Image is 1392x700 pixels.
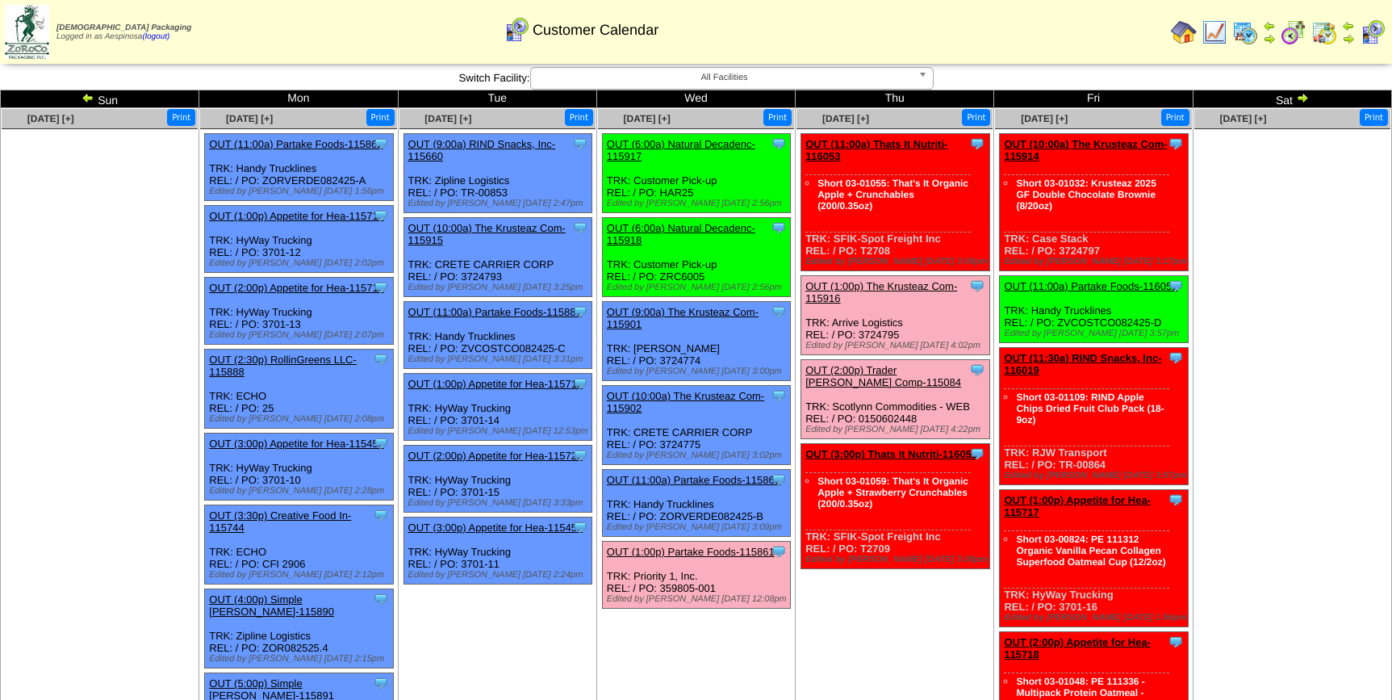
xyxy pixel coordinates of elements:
div: Edited by [PERSON_NAME] [DATE] 2:56pm [607,283,791,292]
a: [DATE] [+] [822,113,869,124]
img: Tooltip [771,388,787,404]
img: arrowleft.gif [1342,19,1355,32]
div: Edited by [PERSON_NAME] [DATE] 2:47pm [408,199,592,208]
a: OUT (10:00a) The Krusteaz Com-115902 [607,390,764,414]
img: Tooltip [373,279,389,296]
a: OUT (6:00a) Natural Decadenc-115918 [607,222,755,246]
a: OUT (11:00a) Thats It Nutriti-116053 [805,138,947,162]
img: calendarcustomer.gif [1360,19,1386,45]
img: Tooltip [969,362,985,378]
a: OUT (10:00a) The Krusteaz Com-115915 [408,222,566,246]
img: Tooltip [373,351,389,367]
a: OUT (9:00a) RIND Snacks, Inc-115660 [408,138,556,162]
a: [DATE] [+] [424,113,471,124]
img: Tooltip [969,136,985,152]
img: calendarprod.gif [1232,19,1258,45]
div: Edited by [PERSON_NAME] [DATE] 1:56pm [1004,613,1188,622]
div: Edited by [PERSON_NAME] [DATE] 3:25pm [408,283,592,292]
img: Tooltip [771,136,787,152]
div: TRK: Case Stack REL: / PO: 3724797 [1000,134,1189,271]
span: [DATE] [+] [624,113,671,124]
div: TRK: Handy Trucklines REL: / PO: ZVCOSTCO082425-D [1000,276,1189,343]
a: [DATE] [+] [27,113,74,124]
div: TRK: Zipline Logistics REL: / PO: ZOR082525.4 [205,589,394,669]
div: TRK: Customer Pick-up REL: / PO: HAR25 [602,134,791,213]
button: Print [962,109,990,126]
td: Sat [1193,90,1391,108]
img: Tooltip [1168,350,1184,366]
a: [DATE] [+] [1219,113,1266,124]
a: [DATE] [+] [1021,113,1068,124]
a: Short 03-01059: That's It Organic Apple + Strawberry Crunchables (200/0.35oz) [817,476,968,509]
img: zoroco-logo-small.webp [5,5,49,59]
a: OUT (3:00p) Thats It Nutriti-116052 [805,448,977,460]
img: Tooltip [771,220,787,236]
div: Edited by [PERSON_NAME] [DATE] 2:24pm [408,570,592,580]
img: Tooltip [572,375,588,392]
div: TRK: Customer Pick-up REL: / PO: ZRC6005 [602,218,791,297]
a: OUT (4:00p) Simple [PERSON_NAME]-115890 [209,593,334,618]
a: OUT (3:00p) Appetite for Hea-115454 [408,522,583,534]
div: Edited by [PERSON_NAME] [DATE] 3:09pm [607,522,791,532]
div: Edited by [PERSON_NAME] [DATE] 3:00pm [805,257,989,266]
a: OUT (1:00p) Partake Foods-115861 [607,546,775,558]
span: All Facilities [537,68,912,87]
a: OUT (1:00p) Appetite for Hea-115714 [209,210,384,222]
img: Tooltip [1168,634,1184,650]
div: Edited by [PERSON_NAME] [DATE] 2:12pm [209,570,393,580]
div: TRK: Handy Trucklines REL: / PO: ZVCOSTCO082425-C [403,302,592,369]
button: Print [1360,109,1388,126]
div: TRK: HyWay Trucking REL: / PO: 3701-14 [403,374,592,441]
img: Tooltip [572,136,588,152]
div: TRK: Handy Trucklines REL: / PO: ZORVERDE082425-B [602,470,791,537]
img: Tooltip [373,507,389,523]
span: Customer Calendar [533,22,658,39]
div: TRK: SFIK-Spot Freight Inc REL: / PO: T2709 [801,444,990,569]
div: TRK: Handy Trucklines REL: / PO: ZORVERDE082425-A [205,134,394,201]
a: OUT (2:00p) Appetite for Hea-115718 [1004,636,1151,660]
a: OUT (3:30p) Creative Food In-115744 [209,509,351,534]
button: Print [167,109,195,126]
img: Tooltip [373,207,389,224]
a: OUT (3:00p) Appetite for Hea-115453 [209,438,384,450]
a: OUT (2:00p) Appetite for Hea-115715 [209,282,384,294]
div: Edited by [PERSON_NAME] [DATE] 2:28pm [209,486,393,496]
img: Tooltip [771,472,787,488]
div: Edited by [PERSON_NAME] [DATE] 4:02pm [805,341,989,350]
div: TRK: [PERSON_NAME] REL: / PO: 3724774 [602,302,791,381]
img: Tooltip [771,304,787,320]
div: Edited by [PERSON_NAME] [DATE] 2:08pm [209,414,393,424]
a: [DATE] [+] [226,113,273,124]
span: [DEMOGRAPHIC_DATA] Packaging [56,23,191,32]
img: arrowleft.gif [1263,19,1276,32]
img: Tooltip [771,543,787,560]
div: Edited by [PERSON_NAME] [DATE] 3:33pm [408,498,592,508]
div: Edited by [PERSON_NAME] [DATE] 4:22pm [805,425,989,434]
div: TRK: SFIK-Spot Freight Inc REL: / PO: T2708 [801,134,990,271]
a: OUT (2:00p) Appetite for Hea-115720 [408,450,583,462]
div: Edited by [PERSON_NAME] [DATE] 3:00pm [805,555,989,564]
img: calendarcustomer.gif [504,17,529,43]
img: Tooltip [373,675,389,691]
div: Edited by [PERSON_NAME] [DATE] 3:17pm [1004,257,1188,266]
img: Tooltip [373,591,389,607]
button: Print [763,109,792,126]
img: arrowright.gif [1296,91,1309,104]
a: OUT (11:00a) Partake Foods-115862 [209,138,382,150]
td: Wed [596,90,795,108]
td: Thu [796,90,994,108]
a: OUT (11:00a) Partake Foods-115860 [607,474,780,486]
a: Short 03-01109: RIND Apple Chips Dried Fruit Club Pack (18-9oz) [1016,392,1164,425]
a: OUT (11:00a) Partake Foods-115887 [408,306,582,318]
div: TRK: ECHO REL: / PO: 25 [205,350,394,429]
img: Tooltip [1168,136,1184,152]
div: Edited by [PERSON_NAME] [DATE] 1:56pm [209,187,393,196]
div: Edited by [PERSON_NAME] [DATE] 12:53pm [408,426,592,436]
img: Tooltip [969,446,985,462]
img: calendarblend.gif [1281,19,1306,45]
img: Tooltip [1168,278,1184,294]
